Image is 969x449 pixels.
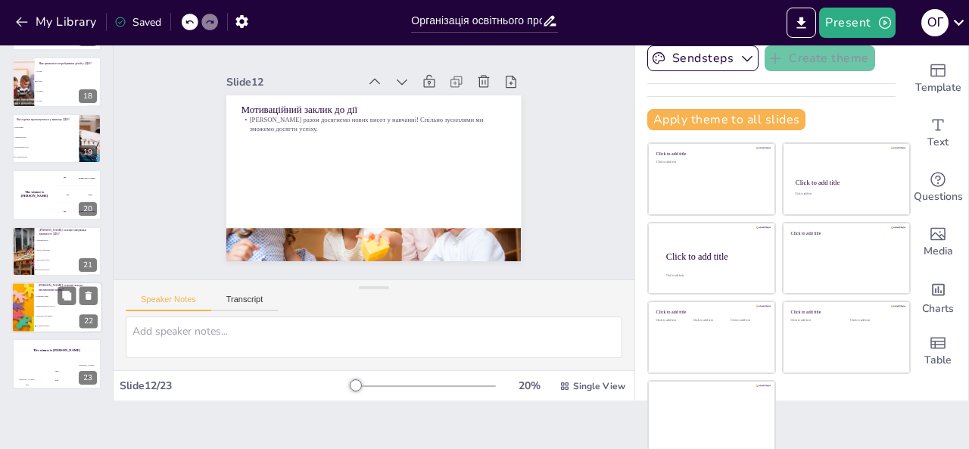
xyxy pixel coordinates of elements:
[411,10,541,32] input: Insert title
[850,319,898,323] div: Click to add text
[37,70,101,72] span: 6 годин
[79,286,98,304] button: Delete Slide
[37,100,101,101] span: 5 годин
[36,315,101,317] span: Методичні об’єднання
[17,117,75,122] p: Які гуртки пропонуються у вашому ЗДО?
[88,194,92,196] div: Jaap
[241,102,506,116] p: Мотиваційний заклик до дії
[915,80,961,96] span: Template
[791,230,899,235] div: Click to add title
[11,282,102,333] div: 22
[12,170,101,220] div: 20
[12,114,101,164] div: 19
[57,204,101,220] div: 300
[12,379,42,381] div: [PERSON_NAME]
[57,186,101,203] div: 200
[647,45,759,71] button: Sendsteps
[12,226,101,276] div: 21
[11,10,103,34] button: My Library
[14,136,78,138] span: Англійська мова
[12,338,101,388] div: 23
[12,381,42,389] div: 100
[37,80,101,82] span: 8 годин
[647,109,805,130] button: Apply theme to all slides
[226,75,357,89] div: Slide 12
[114,15,161,30] div: Saved
[39,228,97,236] p: [PERSON_NAME] основні напрямки діяльності ЗДО?
[79,145,97,159] div: 19
[693,319,728,323] div: Click to add text
[36,305,101,307] span: [DEMOGRAPHIC_DATA]
[42,373,72,389] div: 200
[921,9,949,36] div: О Г
[211,295,279,311] button: Transcript
[79,202,97,216] div: 20
[791,310,899,315] div: Click to add title
[126,295,211,311] button: Speaker Notes
[908,106,968,161] div: Add text boxes
[908,270,968,324] div: Add charts and graphs
[37,90,101,92] span: 4 години
[12,57,101,107] div: 18
[656,310,765,315] div: Click to add title
[36,295,101,298] span: Тематичні тижні
[666,274,762,277] div: Click to add body
[908,215,968,270] div: Add images, graphics, shapes or video
[731,319,765,323] div: Click to add text
[79,258,97,272] div: 21
[795,193,896,196] div: Click to add text
[656,161,765,164] div: Click to add text
[924,243,953,260] span: Media
[79,371,97,385] div: 23
[791,319,839,323] div: Click to add text
[42,370,72,373] div: Jaap
[787,8,816,38] button: Export to PowerPoint
[511,379,547,393] div: 20 %
[72,364,101,366] div: [PERSON_NAME]
[12,349,101,353] h4: The winner is [PERSON_NAME]
[39,283,98,292] p: [PERSON_NAME] основні заходи заплановані на рік?
[908,51,968,106] div: Add ready made slides
[908,161,968,215] div: Get real-time input from your audience
[765,45,875,71] button: Create theme
[914,189,963,205] span: Questions
[927,134,949,151] span: Text
[819,8,895,38] button: Present
[79,89,97,103] div: 18
[924,352,952,369] span: Table
[72,366,101,388] div: 300
[12,191,57,198] h4: The winner is [PERSON_NAME]
[796,179,896,186] div: Click to add title
[921,8,949,38] button: О Г
[37,269,101,270] span: Усі вищезазначені
[14,146,78,148] span: Театральний гурток
[58,286,76,304] button: Duplicate Slide
[79,314,98,328] div: 22
[39,61,97,65] p: Яка тривалість перебування дітей у ЗДО?
[656,319,690,323] div: Click to add text
[656,151,765,157] div: Click to add title
[666,251,763,261] div: Click to add title
[37,239,101,241] span: Освітній процес
[14,126,78,128] span: Хореографія
[14,156,78,157] span: Усі вищезазначені
[573,380,625,392] span: Single View
[922,301,954,317] span: Charts
[37,249,101,251] span: Робота з батьками
[908,324,968,379] div: Add a table
[36,325,101,327] span: Усі вищезазначені
[57,170,101,186] div: 100
[241,115,506,133] p: [PERSON_NAME] разом досягнемо нових висот у навчанні! Спільно зусиллями ми зможемо досягти успіху.
[37,259,101,260] span: Методична робота
[120,379,351,393] div: Slide 12 / 23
